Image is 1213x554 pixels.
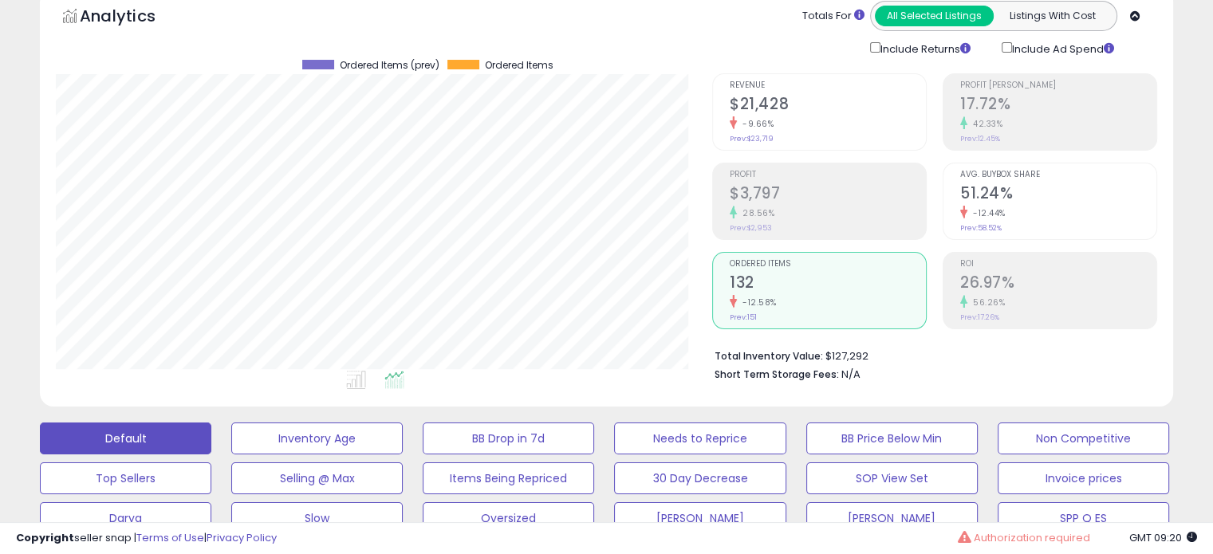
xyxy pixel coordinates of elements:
[614,462,786,494] button: 30 Day Decrease
[730,273,926,295] h2: 132
[960,260,1156,269] span: ROI
[80,5,187,31] h5: Analytics
[231,462,403,494] button: Selling @ Max
[715,349,823,363] b: Total Inventory Value:
[875,6,994,26] button: All Selected Listings
[614,502,786,534] button: [PERSON_NAME]
[423,502,594,534] button: Oversized
[960,312,999,322] small: Prev: 17.26%
[998,422,1169,454] button: Non Competitive
[990,39,1140,57] div: Include Ad Spend
[960,95,1156,116] h2: 17.72%
[730,184,926,206] h2: $3,797
[340,60,439,71] span: Ordered Items (prev)
[730,134,774,143] small: Prev: $23,719
[207,530,277,545] a: Privacy Policy
[485,60,553,71] span: Ordered Items
[737,207,774,219] small: 28.56%
[960,184,1156,206] h2: 51.24%
[960,171,1156,179] span: Avg. Buybox Share
[40,422,211,454] button: Default
[16,530,74,545] strong: Copyright
[614,422,786,454] button: Needs to Reprice
[737,118,774,130] small: -9.66%
[231,502,403,534] button: Slow
[960,273,1156,295] h2: 26.97%
[806,422,978,454] button: BB Price Below Min
[960,223,1002,233] small: Prev: 58.52%
[40,502,211,534] button: Darya
[993,6,1112,26] button: Listings With Cost
[960,81,1156,90] span: Profit [PERSON_NAME]
[802,9,864,24] div: Totals For
[806,502,978,534] button: [PERSON_NAME]
[967,207,1006,219] small: -12.44%
[841,367,861,382] span: N/A
[231,422,403,454] button: Inventory Age
[136,530,204,545] a: Terms of Use
[715,345,1145,364] li: $127,292
[737,297,777,308] small: -12.58%
[967,118,1002,130] small: 42.33%
[423,462,594,494] button: Items Being Repriced
[423,422,594,454] button: BB Drop in 7d
[730,223,772,233] small: Prev: $2,953
[998,502,1169,534] button: SPP Q ES
[730,312,757,322] small: Prev: 151
[998,462,1169,494] button: Invoice prices
[730,260,926,269] span: Ordered Items
[858,39,990,57] div: Include Returns
[960,134,1000,143] small: Prev: 12.45%
[730,171,926,179] span: Profit
[40,462,211,494] button: Top Sellers
[730,81,926,90] span: Revenue
[967,297,1005,308] small: 56.26%
[730,95,926,116] h2: $21,428
[16,531,277,546] div: seller snap | |
[806,462,978,494] button: SOP View Set
[1129,530,1197,545] span: 2025-08-11 09:20 GMT
[715,367,839,381] b: Short Term Storage Fees:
